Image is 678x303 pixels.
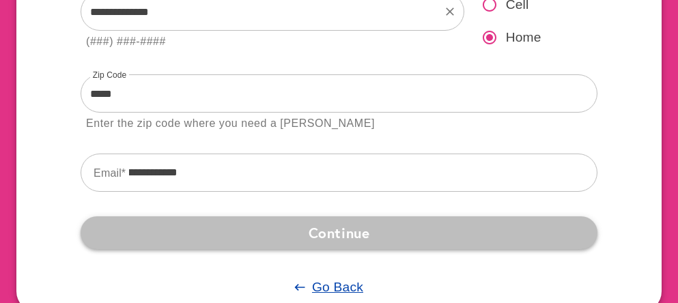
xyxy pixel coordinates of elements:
u: Go Back [312,280,363,294]
span: Continue [91,220,587,245]
div: Enter the zip code where you need a [PERSON_NAME] [86,115,375,133]
button: Continue [81,216,597,249]
span: Home [506,28,541,48]
div: (###) ###-#### [86,33,166,51]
